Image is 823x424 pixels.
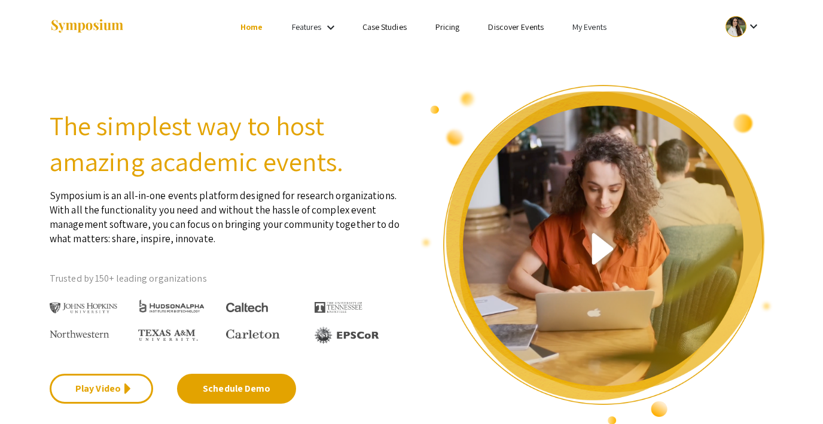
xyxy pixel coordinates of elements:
mat-icon: Expand Features list [324,20,338,35]
button: Expand account dropdown [713,13,773,40]
img: HudsonAlpha [138,299,206,313]
img: The University of Tennessee [315,302,362,313]
mat-icon: Expand account dropdown [746,19,761,33]
img: Texas A&M University [138,330,198,341]
img: Johns Hopkins University [50,303,117,314]
h2: The simplest way to host amazing academic events. [50,108,403,179]
a: Features [292,22,322,32]
img: Symposium by ForagerOne [50,19,124,35]
a: Case Studies [362,22,407,32]
img: Caltech [226,303,268,313]
a: Discover Events [488,22,544,32]
a: Home [240,22,263,32]
img: EPSCOR [315,327,380,344]
a: My Events [572,22,606,32]
a: Play Video [50,374,153,404]
img: Carleton [226,330,280,339]
a: Schedule Demo [177,374,296,404]
a: Pricing [435,22,460,32]
p: Trusted by 150+ leading organizations [50,270,403,288]
img: Northwestern [50,330,109,337]
p: Symposium is an all-in-one events platform designed for research organizations. With all the func... [50,179,403,246]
